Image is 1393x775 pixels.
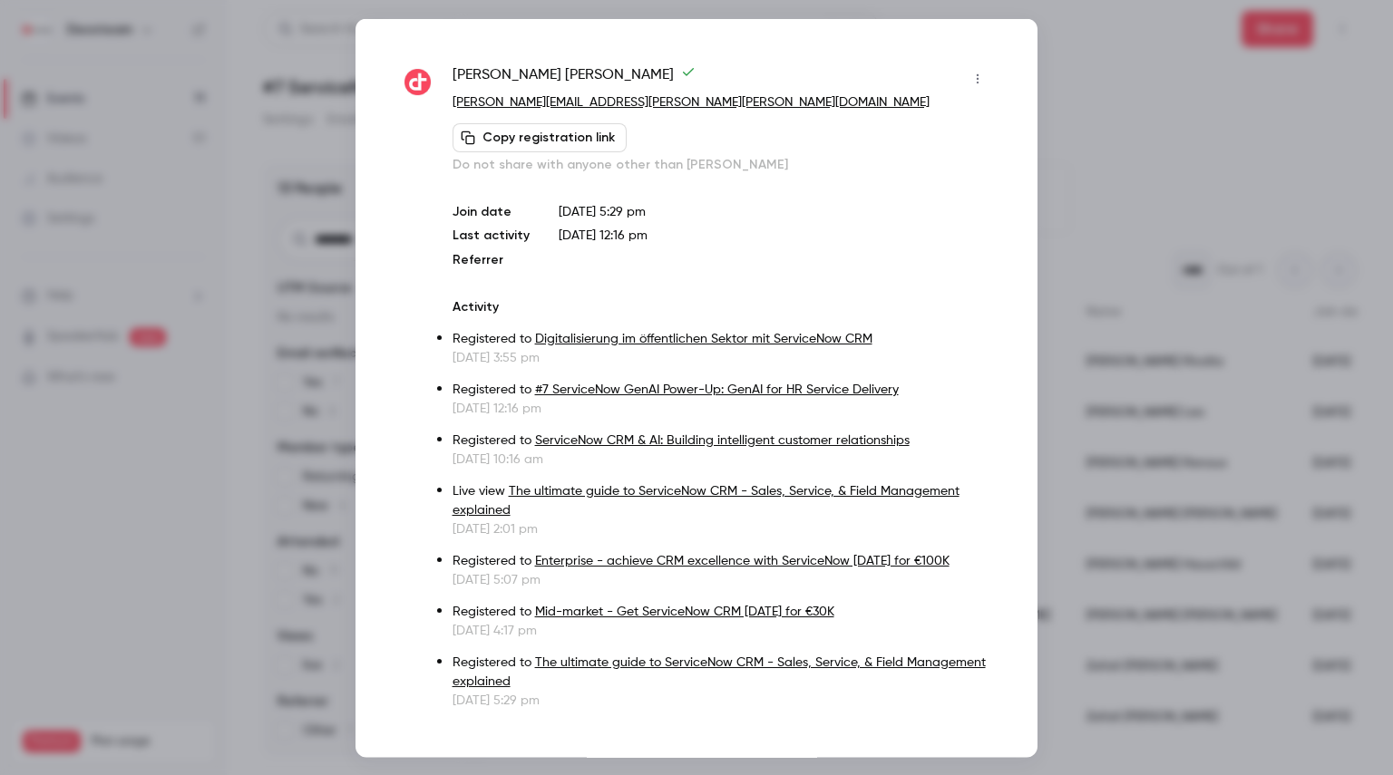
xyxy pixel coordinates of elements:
[453,155,992,173] p: Do not share with anyone other than [PERSON_NAME]
[453,519,992,538] p: [DATE] 2:01 pm
[535,433,910,446] a: ServiceNow CRM & AI: Building intelligent customer relationships
[453,122,627,151] button: Copy registration link
[401,65,434,99] img: devoteam.com
[453,250,530,268] p: Referrer
[453,399,992,417] p: [DATE] 12:16 pm
[453,691,992,709] p: [DATE] 5:29 pm
[453,431,992,450] p: Registered to
[453,297,992,315] p: Activity
[453,63,696,92] span: [PERSON_NAME] [PERSON_NAME]
[535,605,834,617] a: Mid-market - Get ServiceNow CRM [DATE] for €30K
[453,329,992,348] p: Registered to
[535,332,872,344] a: Digitalisierung im öffentlichen Sektor mit ServiceNow CRM
[453,380,992,399] p: Registered to
[453,551,992,570] p: Registered to
[453,655,986,687] a: The ultimate guide to ServiceNow CRM - Sales, Service, & Field Management explained
[535,554,950,567] a: Enterprise - achieve CRM excellence with ServiceNow [DATE] for €100K
[453,202,530,220] p: Join date
[453,450,992,468] p: [DATE] 10:16 am
[453,621,992,639] p: [DATE] 4:17 pm
[453,481,992,519] p: Live view
[559,202,992,220] p: [DATE] 5:29 pm
[453,653,992,691] p: Registered to
[559,228,648,241] span: [DATE] 12:16 pm
[453,348,992,366] p: [DATE] 3:55 pm
[453,570,992,588] p: [DATE] 5:07 pm
[453,602,992,621] p: Registered to
[453,95,930,108] a: [PERSON_NAME][EMAIL_ADDRESS][PERSON_NAME][PERSON_NAME][DOMAIN_NAME]
[535,383,899,395] a: #7 ServiceNow GenAI Power-Up: GenAI for HR Service Delivery
[453,226,530,245] p: Last activity
[453,484,960,516] a: The ultimate guide to ServiceNow CRM - Sales, Service, & Field Management explained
